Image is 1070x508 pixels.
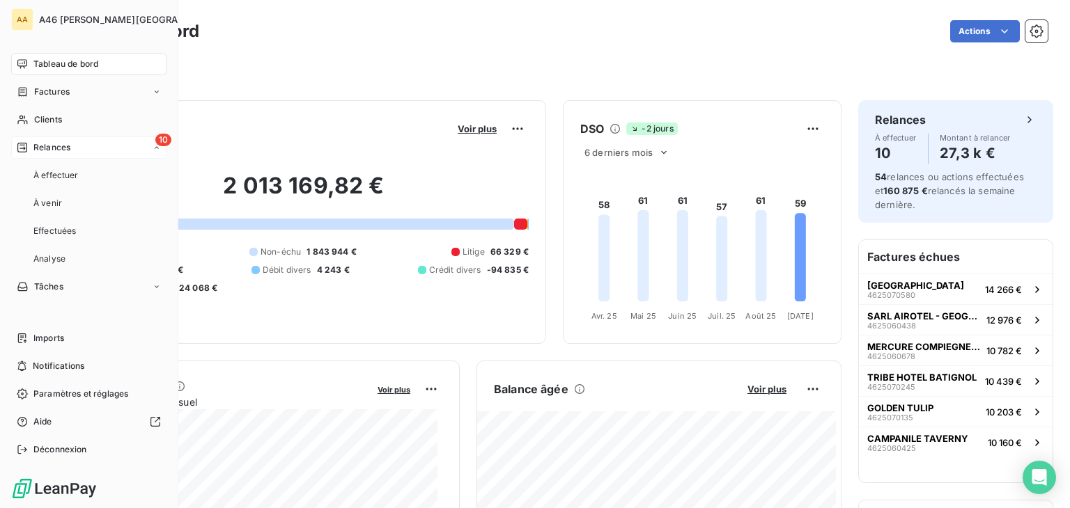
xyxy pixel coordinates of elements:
[155,134,171,146] span: 10
[859,335,1053,365] button: MERCURE COMPIEGNE - STGHC462506067810 782 €
[867,291,915,299] span: 4625070580
[11,477,98,500] img: Logo LeanPay
[867,372,977,383] span: TRIBE HOTEL BATIGNOL
[33,141,70,154] span: Relances
[33,388,128,400] span: Paramètres et réglages
[33,360,84,372] span: Notifications
[743,383,791,395] button: Voir plus
[584,147,653,158] span: 6 derniers mois
[883,185,927,196] span: 160 875 €
[875,171,1024,210] span: relances ou actions effectuées et relancés la semaine dernière.
[79,395,368,409] span: Chiffre d'affaires mensuel
[940,142,1011,164] h4: 27,3 k €
[11,411,166,433] a: Aide
[33,58,98,70] span: Tableau de bord
[867,402,933,413] span: GOLDEN TULIP
[490,246,529,258] span: 66 329 €
[859,365,1053,396] button: TRIBE HOTEL BATIGNOL462507024510 439 €
[875,111,926,128] h6: Relances
[33,332,64,344] span: Imports
[985,376,1022,387] span: 10 439 €
[463,246,485,258] span: Litige
[875,171,887,182] span: 54
[630,311,656,321] tspan: Mai 25
[39,14,231,25] span: A46 [PERSON_NAME][GEOGRAPHIC_DATA]
[626,122,677,135] span: -2 jours
[429,264,481,276] span: Crédit divers
[487,264,529,276] span: -94 835 €
[859,396,1053,427] button: GOLDEN TULIP462507013510 203 €
[708,311,736,321] tspan: Juil. 25
[34,86,70,98] span: Factures
[986,315,1022,326] span: 12 976 €
[261,246,301,258] span: Non-échu
[859,304,1053,335] button: SARL AIROTEL - GEOGRAPHOTEL462506043812 976 €
[859,273,1053,304] button: [GEOGRAPHIC_DATA]462507058014 266 €
[33,253,65,265] span: Analyse
[33,169,79,182] span: À effectuer
[867,341,981,352] span: MERCURE COMPIEGNE - STGHC
[985,284,1022,295] span: 14 266 €
[867,310,981,322] span: SARL AIROTEL - GEOGRAPHOTEL
[263,264,311,276] span: Débit divers
[867,433,968,444] span: CAMPANILE TAVERNY
[940,134,1011,142] span: Montant à relancer
[747,383,786,395] span: Voir plus
[34,280,63,293] span: Tâches
[859,427,1053,457] button: CAMPANILE TAVERNY462506042510 160 €
[33,443,87,456] span: Déconnexion
[867,322,916,330] span: 4625060438
[373,383,414,395] button: Voir plus
[986,345,1022,356] span: 10 782 €
[875,134,917,142] span: À effectuer
[458,123,497,134] span: Voir plus
[859,240,1053,273] h6: Factures échues
[591,311,617,321] tspan: Avr. 25
[867,352,915,360] span: 4625060678
[867,444,916,452] span: 4625060425
[317,264,350,276] span: 4 243 €
[79,172,529,214] h2: 2 013 169,82 €
[867,413,913,422] span: 4625070135
[11,8,33,31] div: AA
[33,197,62,209] span: À venir
[307,246,357,258] span: 1 843 944 €
[875,142,917,164] h4: 10
[668,311,697,321] tspan: Juin 25
[378,385,410,395] span: Voir plus
[453,122,501,135] button: Voir plus
[33,225,77,237] span: Effectuées
[867,280,964,291] span: [GEOGRAPHIC_DATA]
[787,311,814,321] tspan: [DATE]
[33,415,52,428] span: Aide
[988,437,1022,448] span: 10 160 €
[867,383,915,391] span: 4625070245
[986,406,1022,418] span: 10 203 €
[494,381,568,397] h6: Balance âgée
[950,20,1020,42] button: Actions
[175,282,217,294] span: -24 068 €
[34,113,62,126] span: Clients
[745,311,776,321] tspan: Août 25
[1023,461,1056,494] div: Open Intercom Messenger
[580,120,604,137] h6: DSO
